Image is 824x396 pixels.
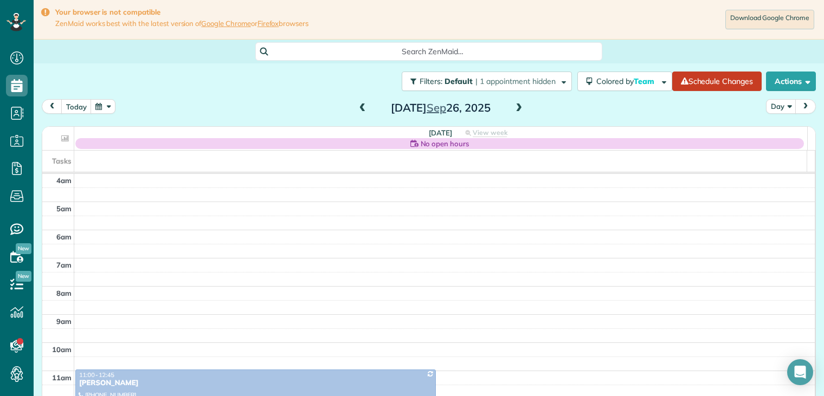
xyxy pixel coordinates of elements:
[56,317,72,326] span: 9am
[16,243,31,254] span: New
[56,232,72,241] span: 6am
[766,99,796,114] button: Day
[634,76,656,86] span: Team
[257,19,279,28] a: Firefox
[795,99,816,114] button: next
[61,99,92,114] button: today
[420,76,442,86] span: Filters:
[56,204,72,213] span: 5am
[201,19,251,28] a: Google Chrome
[56,261,72,269] span: 7am
[402,72,572,91] button: Filters: Default | 1 appointment hidden
[445,76,473,86] span: Default
[373,102,508,114] h2: [DATE] 26, 2025
[577,72,672,91] button: Colored byTeam
[55,8,308,17] strong: Your browser is not compatible
[787,359,813,385] div: Open Intercom Messenger
[56,176,72,185] span: 4am
[725,10,814,29] a: Download Google Chrome
[429,128,452,137] span: [DATE]
[79,371,114,379] span: 11:00 - 12:45
[55,19,308,28] span: ZenMaid works best with the latest version of or browsers
[52,157,72,165] span: Tasks
[52,373,72,382] span: 11am
[16,271,31,282] span: New
[473,128,507,137] span: View week
[766,72,816,91] button: Actions
[596,76,658,86] span: Colored by
[396,72,572,91] a: Filters: Default | 1 appointment hidden
[475,76,556,86] span: | 1 appointment hidden
[427,101,446,114] span: Sep
[42,99,62,114] button: prev
[421,138,469,149] span: No open hours
[79,379,433,388] div: [PERSON_NAME]
[52,345,72,354] span: 10am
[672,72,762,91] a: Schedule Changes
[56,289,72,297] span: 8am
